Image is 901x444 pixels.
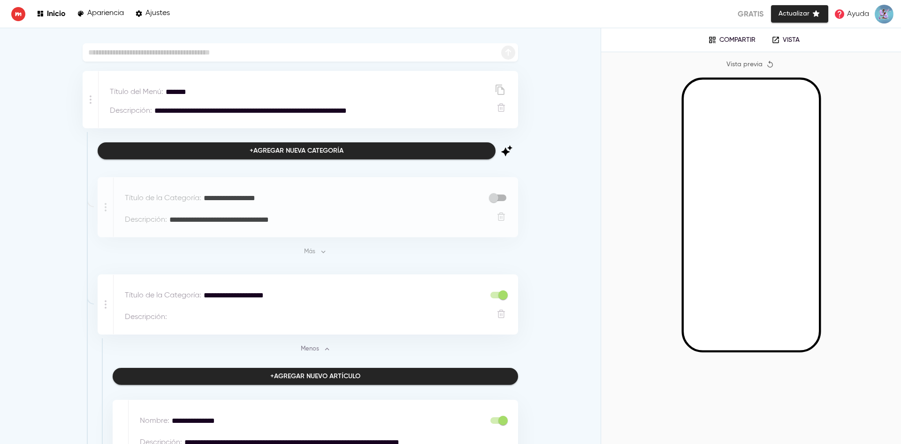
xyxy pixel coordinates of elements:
[831,6,872,23] a: Ayuda
[702,33,762,47] button: Compartir
[847,8,869,20] p: Ayuda
[783,36,800,44] p: Vista
[298,342,333,357] button: Menos
[495,210,507,223] button: Eliminar
[37,8,66,20] a: Inicio
[140,415,169,427] p: Nombre :
[135,8,170,20] a: Ajustes
[87,9,124,18] p: Apariencia
[300,245,330,259] button: Más
[110,105,152,117] p: Descripción :
[495,101,507,114] button: Eliminar
[113,368,518,385] button: +Agregar nuevo artículo
[270,371,360,382] div: + Agregar nuevo artículo
[303,247,328,257] span: Más
[125,193,201,204] p: Título de la Categoría :
[250,145,344,157] div: + Agregar nueva categoría
[110,86,163,98] p: Título del Menú :
[719,36,756,44] p: Compartir
[47,9,66,18] p: Inicio
[875,5,893,23] img: images%2FDMPN2G68qkhVTiWLrv5ogOFQGOk2%2Fuser.png
[125,290,201,301] p: Título de la Categoría :
[765,33,806,47] a: Vista
[125,214,167,226] p: Descripción :
[771,5,828,23] button: Actualizar
[738,8,764,20] p: Gratis
[145,9,170,18] p: Ajustes
[684,80,819,351] iframe: Mobile Preview
[495,308,507,320] button: Eliminar
[98,142,496,160] button: +Agregar nueva categoría
[779,8,821,20] span: Actualizar
[77,8,124,20] a: Apariencia
[125,312,167,323] p: Descripción :
[301,344,330,355] span: Menos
